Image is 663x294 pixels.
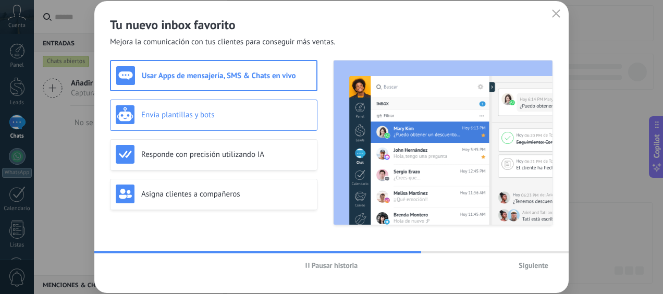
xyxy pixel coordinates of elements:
h3: Responde con precisión utilizando IA [141,150,312,160]
span: Pausar historia [312,262,358,269]
h3: Asigna clientes a compañeros [141,189,312,199]
h2: Tu nuevo inbox favorito [110,17,553,33]
h3: Usar Apps de mensajería, SMS & Chats en vivo [142,71,311,81]
button: Siguiente [514,258,553,273]
h3: Envía plantillas y bots [141,110,312,120]
button: Pausar historia [301,258,363,273]
span: Mejora la comunicación con tus clientes para conseguir más ventas. [110,37,336,47]
span: Siguiente [519,262,548,269]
